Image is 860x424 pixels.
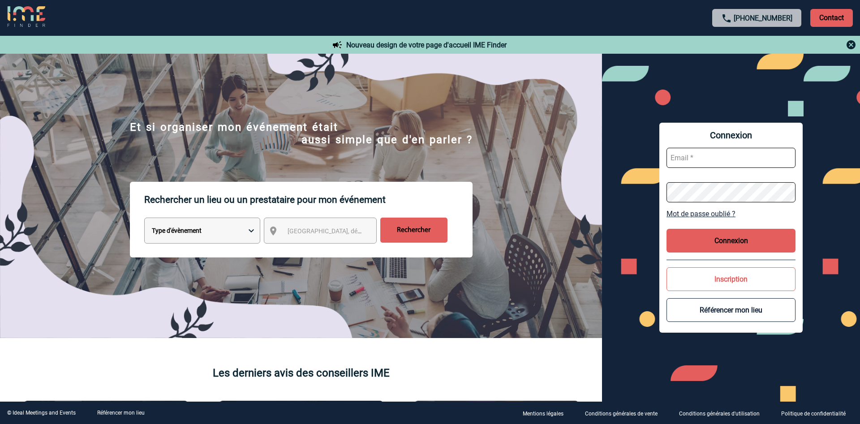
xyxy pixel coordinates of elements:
button: Inscription [666,267,795,291]
input: Rechercher [380,218,447,243]
p: Rechercher un lieu ou un prestataire pour mon événement [144,182,473,218]
p: Conditions générales d'utilisation [679,411,760,417]
a: Mentions légales [516,409,578,417]
span: Connexion [666,130,795,141]
a: [PHONE_NUMBER] [734,14,792,22]
span: [GEOGRAPHIC_DATA], département, région... [288,227,412,235]
p: Politique de confidentialité [781,411,846,417]
a: Conditions générales de vente [578,409,672,417]
p: Mentions légales [523,411,563,417]
a: Référencer mon lieu [97,410,145,416]
a: Mot de passe oublié ? [666,210,795,218]
a: Conditions générales d'utilisation [672,409,774,417]
div: © Ideal Meetings and Events [7,410,76,416]
button: Référencer mon lieu [666,298,795,322]
input: Email * [666,148,795,168]
img: call-24-px.png [721,13,732,24]
button: Connexion [666,229,795,253]
p: Contact [810,9,853,27]
p: Conditions générales de vente [585,411,658,417]
a: Politique de confidentialité [774,409,860,417]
